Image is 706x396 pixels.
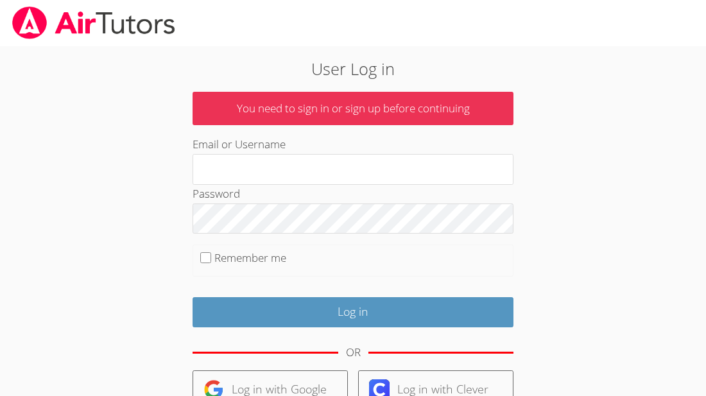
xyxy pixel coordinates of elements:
label: Password [193,186,240,201]
div: OR [346,343,361,362]
p: You need to sign in or sign up before continuing [193,92,513,126]
input: Log in [193,297,513,327]
label: Email or Username [193,137,286,151]
h2: User Log in [162,56,544,81]
label: Remember me [214,250,286,265]
img: airtutors_banner-c4298cdbf04f3fff15de1276eac7730deb9818008684d7c2e4769d2f7ddbe033.png [11,6,176,39]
